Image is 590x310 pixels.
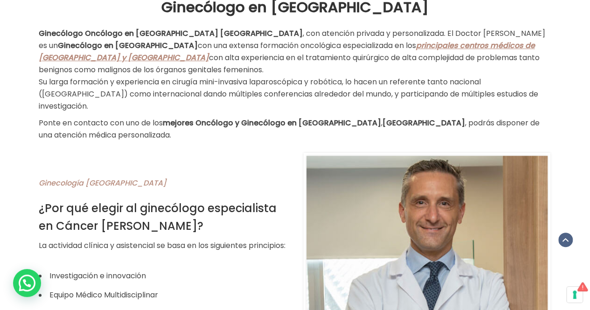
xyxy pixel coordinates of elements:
[39,270,288,282] li: Investigación e innovación
[58,40,198,51] strong: Ginecólogo en [GEOGRAPHIC_DATA]
[39,40,535,63] a: principales centros médicos de [GEOGRAPHIC_DATA] y [GEOGRAPHIC_DATA]
[39,240,288,252] p: La actividad clínica y asistencial se basa en los siguientes principios:
[39,200,288,235] h3: ¿Por qué elegir al ginecólogo especialista en Cáncer [PERSON_NAME]?
[39,117,552,141] p: Ponte en contacto con uno de los , , podrás disponer de una atención médica personalizada.
[39,28,303,39] strong: Ginecólogo Oncólogo en [GEOGRAPHIC_DATA] [GEOGRAPHIC_DATA]
[39,178,167,188] em: Ginecología [GEOGRAPHIC_DATA]
[382,117,465,128] strong: [GEOGRAPHIC_DATA]
[163,117,381,128] strong: mejores Oncólogo y Ginecólogo en [GEOGRAPHIC_DATA]
[39,28,552,112] p: , con atención privada y personalizada. El Doctor [PERSON_NAME] es un con una extensa formación o...
[39,289,288,301] li: Equipo Médico Multidisciplinar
